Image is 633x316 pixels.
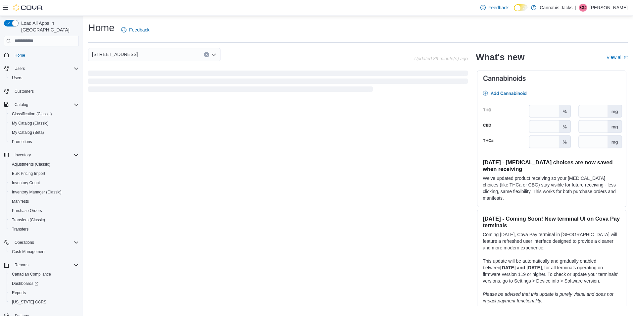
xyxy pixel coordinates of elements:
a: Canadian Compliance [9,270,54,278]
span: Load All Apps in [GEOGRAPHIC_DATA] [19,20,79,33]
button: Reports [7,288,81,297]
span: Bulk Pricing Import [9,170,79,178]
span: Inventory Manager (Classic) [9,188,79,196]
button: Purchase Orders [7,206,81,215]
p: Updated 89 minute(s) ago [414,56,468,61]
a: [US_STATE] CCRS [9,298,49,306]
span: Loading [88,72,468,93]
button: Transfers [7,225,81,234]
strong: [DATE] and [DATE] [500,265,542,270]
span: Cash Management [9,248,79,256]
button: Users [7,73,81,82]
button: Inventory [12,151,33,159]
a: Transfers [9,225,31,233]
a: Transfers (Classic) [9,216,48,224]
span: Cash Management [12,249,45,254]
span: Users [12,65,79,73]
a: Reports [9,289,28,297]
span: My Catalog (Classic) [12,121,49,126]
button: Promotions [7,137,81,146]
span: Reports [12,261,79,269]
span: Customers [12,87,79,95]
button: Adjustments (Classic) [7,160,81,169]
button: Users [1,64,81,73]
button: Manifests [7,197,81,206]
button: Inventory Manager (Classic) [7,187,81,197]
span: [STREET_ADDRESS] [92,50,138,58]
span: Manifests [9,197,79,205]
span: Operations [12,238,79,246]
span: Inventory [15,152,31,158]
button: Catalog [1,100,81,109]
span: Transfers [12,227,28,232]
span: Promotions [9,138,79,146]
span: Dashboards [12,281,38,286]
button: Home [1,50,81,60]
a: Classification (Classic) [9,110,55,118]
span: Reports [15,262,28,268]
span: Home [12,51,79,59]
a: View allExternal link [607,55,628,60]
p: Coming [DATE], Cova Pay terminal in [GEOGRAPHIC_DATA] will feature a refreshed user interface des... [483,231,621,251]
span: Inventory Manager (Classic) [12,189,62,195]
p: Cannabis Jacks [540,4,572,12]
svg: External link [624,56,628,60]
p: This update will be automatically and gradually enabled between , for all terminals operating on ... [483,258,621,284]
a: Purchase Orders [9,207,45,215]
button: Inventory [1,150,81,160]
button: Inventory Count [7,178,81,187]
button: Open list of options [211,52,217,57]
a: Promotions [9,138,35,146]
span: My Catalog (Classic) [9,119,79,127]
span: Inventory Count [12,180,40,185]
a: Feedback [119,23,152,36]
a: My Catalog (Beta) [9,129,47,136]
button: Operations [1,238,81,247]
span: Classification (Classic) [12,111,52,117]
button: Catalog [12,101,31,109]
span: Transfers (Classic) [12,217,45,223]
a: Users [9,74,25,82]
a: Manifests [9,197,31,205]
h3: [DATE] - [MEDICAL_DATA] choices are now saved when receiving [483,159,621,172]
button: My Catalog (Classic) [7,119,81,128]
button: Customers [1,86,81,96]
a: Customers [12,87,36,95]
a: Dashboards [7,279,81,288]
span: CC [580,4,586,12]
button: Clear input [204,52,209,57]
button: [US_STATE] CCRS [7,297,81,307]
span: Bulk Pricing Import [12,171,45,176]
p: We've updated product receiving so your [MEDICAL_DATA] choices (like THCa or CBG) stay visible fo... [483,175,621,201]
span: Users [15,66,25,71]
button: Cash Management [7,247,81,256]
button: Reports [12,261,31,269]
span: Operations [15,240,34,245]
p: [PERSON_NAME] [590,4,628,12]
a: Cash Management [9,248,48,256]
div: Corey Casola [579,4,587,12]
span: Reports [12,290,26,295]
span: Users [9,74,79,82]
span: Transfers (Classic) [9,216,79,224]
span: Canadian Compliance [12,272,51,277]
span: Promotions [12,139,32,144]
h2: What's new [476,52,524,63]
span: Inventory [12,151,79,159]
a: Feedback [478,1,511,14]
button: Users [12,65,27,73]
button: Classification (Classic) [7,109,81,119]
span: Purchase Orders [12,208,42,213]
img: Cova [13,4,43,11]
span: Catalog [12,101,79,109]
span: Home [15,53,25,58]
a: Home [12,51,28,59]
button: Canadian Compliance [7,270,81,279]
span: Manifests [12,199,29,204]
span: Adjustments (Classic) [12,162,50,167]
button: My Catalog (Beta) [7,128,81,137]
em: Please be advised that this update is purely visual and does not impact payment functionality. [483,291,613,303]
span: Inventory Count [9,179,79,187]
span: My Catalog (Beta) [9,129,79,136]
span: My Catalog (Beta) [12,130,44,135]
